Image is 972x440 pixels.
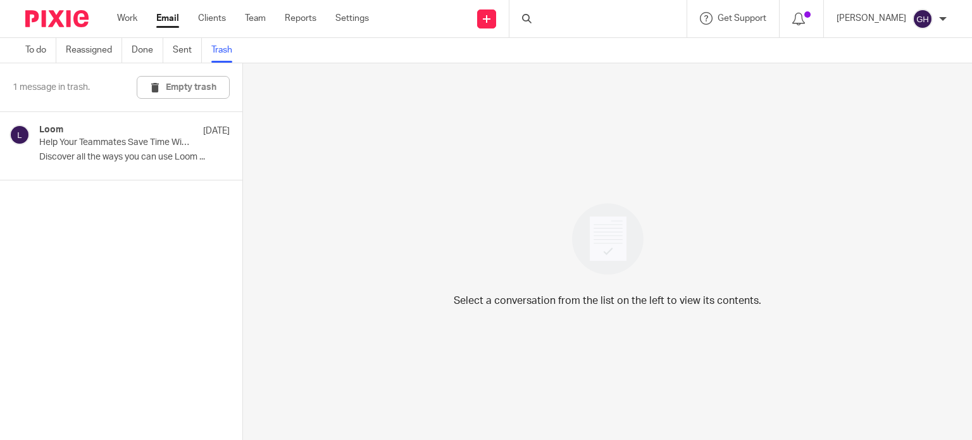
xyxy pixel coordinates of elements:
[837,12,906,25] p: [PERSON_NAME]
[285,12,316,25] a: Reports
[13,81,90,94] span: 1 message in trash.
[39,152,230,163] p: Discover all the ways you can use Loom ...
[203,125,230,137] p: [DATE]
[913,9,933,29] img: svg%3E
[39,125,63,135] h4: Loom
[718,14,766,23] span: Get Support
[25,38,56,63] a: To do
[156,12,179,25] a: Email
[39,137,192,148] p: Help Your Teammates Save Time With A Loom
[132,38,163,63] a: Done
[335,12,369,25] a: Settings
[245,12,266,25] a: Team
[454,293,761,308] p: Select a conversation from the list on the left to view its contents.
[66,38,122,63] a: Reassigned
[117,12,137,25] a: Work
[564,195,652,283] img: image
[173,38,202,63] a: Sent
[9,125,30,145] img: svg%3E
[198,12,226,25] a: Clients
[137,76,230,99] button: Empty trash
[211,38,242,63] a: Trash
[25,10,89,27] img: Pixie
